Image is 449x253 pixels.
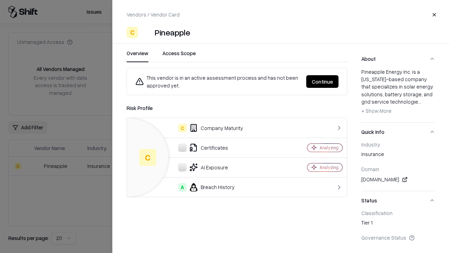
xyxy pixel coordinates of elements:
div: Governance Status [361,234,435,241]
div: This vendor is in an active assessment process and has not been approved yet. [135,74,301,89]
div: Industry [361,141,435,148]
div: About [361,68,435,122]
div: Classification [361,210,435,216]
span: + Show More [361,108,391,114]
button: Quick Info [361,123,435,141]
div: AI Exposure [133,163,283,171]
button: Access Scope [162,50,196,62]
div: [DOMAIN_NAME] [361,175,435,184]
button: + Show More [361,105,391,117]
div: C [139,149,156,166]
div: Quick Info [361,141,435,191]
p: Vendors / Vendor Card [127,11,180,18]
button: Status [361,191,435,210]
div: Analyzing [320,164,339,170]
button: Overview [127,50,148,62]
div: Analyzing [320,145,339,151]
div: Pineapple [155,27,190,38]
div: insurance [361,150,435,160]
button: About [361,50,435,68]
img: Pineapple [141,27,152,38]
div: Risk Profile [127,104,347,112]
button: Continue [306,75,339,88]
div: Pineapple Energy Inc. is a [US_STATE]-based company that specializes in solar energy solutions, b... [361,68,435,117]
div: Certificates [133,143,283,152]
div: Breach History [133,183,283,192]
span: ... [418,98,421,105]
div: C [127,27,138,38]
div: C [178,124,187,132]
div: A [178,183,187,192]
div: Tier 1 [361,219,435,229]
div: Company Maturity [133,124,283,132]
div: Domain [361,166,435,172]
